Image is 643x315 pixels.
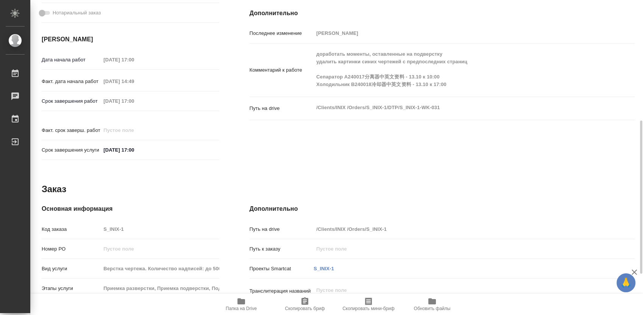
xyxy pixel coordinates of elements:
[400,294,464,315] button: Обновить файлы
[101,96,167,107] input: Пустое поле
[314,224,602,235] input: Пустое поле
[42,204,219,213] h4: Основная информация
[101,243,219,254] input: Пустое поле
[101,125,167,136] input: Пустое поле
[226,306,257,311] span: Папка на Drive
[250,105,314,112] p: Путь на drive
[250,30,314,37] p: Последнее изменение
[616,273,635,292] button: 🙏
[209,294,273,315] button: Папка на Drive
[314,243,602,254] input: Пустое поле
[42,183,66,195] h2: Заказ
[314,266,334,271] a: S_INIX-1
[273,294,337,315] button: Скопировать бриф
[42,226,101,233] p: Код заказа
[250,287,314,295] p: Транслитерация названий
[342,306,394,311] span: Скопировать мини-бриф
[101,54,167,65] input: Пустое поле
[250,66,314,74] p: Комментарий к работе
[101,263,219,274] input: Пустое поле
[42,285,101,292] p: Этапы услуги
[250,226,314,233] p: Путь на drive
[42,35,219,44] h4: [PERSON_NAME]
[250,265,314,273] p: Проекты Smartcat
[414,306,451,311] span: Обновить файлы
[42,146,101,154] p: Срок завершения услуги
[42,245,101,253] p: Номер РО
[42,127,101,134] p: Факт. срок заверш. работ
[250,204,635,213] h4: Дополнительно
[42,56,101,64] p: Дата начала работ
[42,97,101,105] p: Срок завершения работ
[101,224,219,235] input: Пустое поле
[101,283,219,294] input: Пустое поле
[314,28,602,39] input: Пустое поле
[53,9,101,17] span: Нотариальный заказ
[337,294,400,315] button: Скопировать мини-бриф
[101,76,167,87] input: Пустое поле
[42,265,101,273] p: Вид услуги
[250,9,635,18] h4: Дополнительно
[314,101,602,114] textarea: /Clients/INIX /Orders/S_INIX-1/DTP/S_INIX-1-WK-031
[314,48,602,91] textarea: доработать моменты, оставленные на подверстку удалить картинки синих чертежей с предпоследних стр...
[42,78,101,85] p: Факт. дата начала работ
[285,306,325,311] span: Скопировать бриф
[620,275,632,291] span: 🙏
[250,245,314,253] p: Путь к заказу
[101,144,167,155] input: ✎ Введи что-нибудь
